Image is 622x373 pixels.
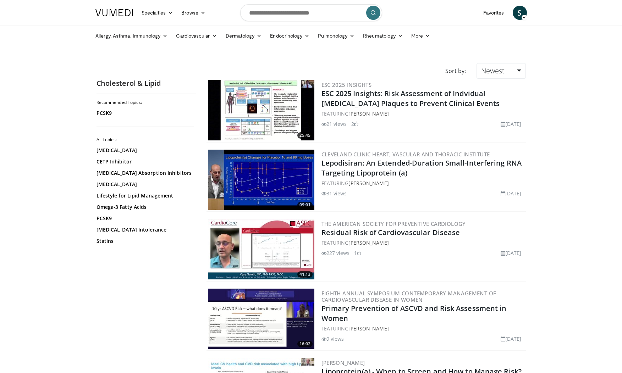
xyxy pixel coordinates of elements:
a: 16:02 [208,289,314,349]
span: 25:45 [297,132,313,139]
div: FEATURING [321,239,524,246]
a: Primary Prevention of ASCVD and Risk Assessment in Women [321,304,507,323]
a: [MEDICAL_DATA] [97,181,192,188]
li: 1 [354,249,361,257]
li: 9 views [321,335,344,343]
a: Cardiovascular [172,29,221,43]
input: Search topics, interventions [240,4,382,21]
a: PCSK9 [97,110,192,117]
div: FEATURING [321,110,524,117]
a: Cleveland Clinic Heart, Vascular and Thoracic Institute [321,151,490,158]
img: 6e61016d-553e-4c85-8d8e-4be30c087d66.300x170_q85_crop-smart_upscale.jpg [208,150,314,210]
a: ESC 2025 Insights [321,81,372,88]
a: Newest [477,63,525,79]
a: [MEDICAL_DATA] [97,147,192,154]
a: [PERSON_NAME] [348,239,389,246]
img: 06e11b97-649f-400c-ac45-dc128ad7bcb1.300x170_q85_crop-smart_upscale.jpg [208,80,314,140]
li: 31 views [321,190,347,197]
a: S [513,6,527,20]
a: Omega-3 Fatty Acids [97,204,192,211]
span: 41:13 [297,271,313,278]
a: CETP Inhibitor [97,158,192,165]
a: Pulmonology [314,29,359,43]
div: FEATURING [321,325,524,332]
li: 21 views [321,120,347,128]
a: Statins [97,238,192,245]
a: [MEDICAL_DATA] Intolerance [97,226,192,233]
a: Allergy, Asthma, Immunology [91,29,172,43]
a: Residual Risk of Cardiovascular Disease [321,228,460,237]
a: 41:13 [208,219,314,279]
img: 2bf23408-630f-4169-885c-8325df17cace.300x170_q85_crop-smart_upscale.jpg [208,289,314,349]
a: Specialties [137,6,177,20]
span: 16:02 [297,341,313,347]
a: Eighth Annual Symposium Contemporary Management of Cardiovascular Disease in Women [321,290,496,303]
a: Browse [177,6,210,20]
a: 25:45 [208,80,314,140]
h2: All Topics: [97,137,194,143]
h2: Recommended Topics: [97,100,194,105]
a: [PERSON_NAME] [348,180,389,186]
a: The American Society for Preventive Cardiology [321,220,466,227]
a: Dermatology [221,29,266,43]
a: [PERSON_NAME] [348,325,389,332]
span: Newest [481,66,505,76]
a: PCSK9 [97,215,192,222]
li: 2 [351,120,358,128]
a: [PERSON_NAME] [348,110,389,117]
a: [MEDICAL_DATA] Absorption Inhibitors [97,169,192,177]
a: [PERSON_NAME] [321,359,365,366]
a: More [407,29,434,43]
a: ESC 2025 Insights: Risk Assessment of Indvidual [MEDICAL_DATA] Plaques to Prevent Clinical Events [321,89,500,108]
div: FEATURING [321,179,524,187]
div: Sort by: [440,63,471,79]
img: 7390210a-975e-475f-95e6-7b03fd44ac8e.300x170_q85_crop-smart_upscale.jpg [208,219,314,279]
a: Lepodisiran: An Extended-Duration Small-Interfering RNA Targeting Lipoprotein (a) [321,158,522,178]
a: Rheumatology [359,29,407,43]
img: VuMedi Logo [95,9,133,16]
li: [DATE] [501,190,522,197]
a: Favorites [479,6,508,20]
a: 09:01 [208,150,314,210]
li: 227 views [321,249,350,257]
li: [DATE] [501,335,522,343]
li: [DATE] [501,120,522,128]
span: 09:01 [297,202,313,208]
a: Lifestyle for Lipid Management [97,192,192,199]
li: [DATE] [501,249,522,257]
a: Endocrinology [266,29,314,43]
h2: Cholesterol & Lipid [97,79,196,88]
